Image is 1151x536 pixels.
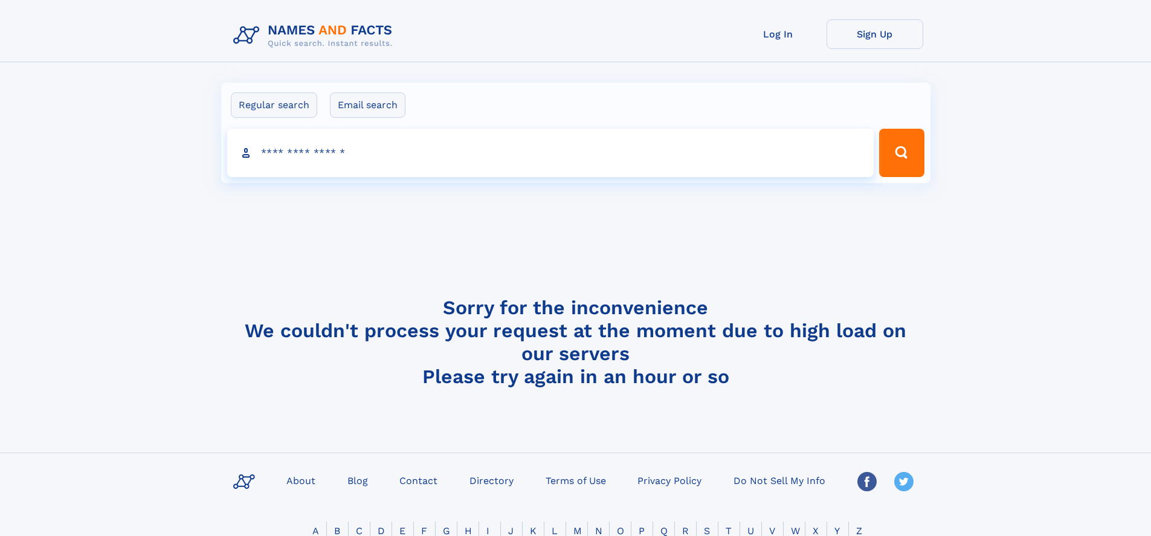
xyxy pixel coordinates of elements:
a: Privacy Policy [633,471,706,489]
a: Contact [395,471,442,489]
input: search input [227,129,874,177]
h4: Sorry for the inconvenience We couldn't process your request at the moment due to high load on ou... [228,296,923,388]
img: Twitter [894,472,914,491]
a: Sign Up [827,19,923,49]
a: About [282,471,320,489]
a: Directory [465,471,518,489]
a: Log In [730,19,827,49]
label: Regular search [231,92,317,118]
a: Blog [343,471,373,489]
label: Email search [330,92,405,118]
a: Do Not Sell My Info [729,471,830,489]
img: Logo Names and Facts [228,19,402,52]
button: Search Button [879,129,924,177]
img: Facebook [857,472,877,491]
a: Terms of Use [541,471,611,489]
